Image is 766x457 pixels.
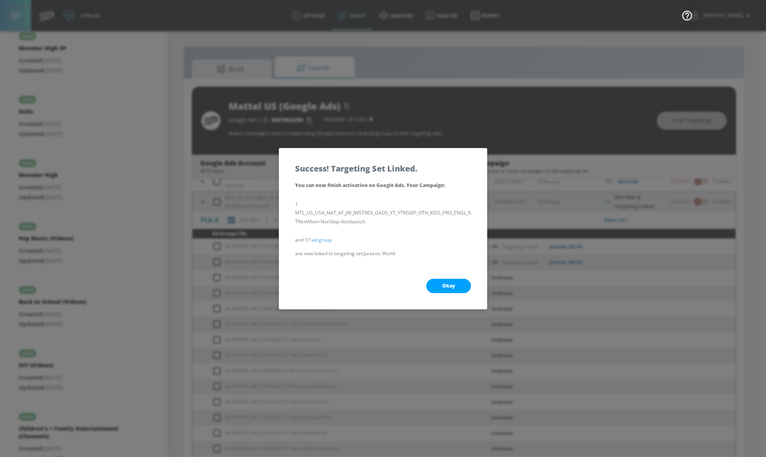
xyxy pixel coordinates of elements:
[676,4,698,26] button: Open Resource Center
[295,181,471,190] p: You can now finish activation on Google Ads. Your Campaign :
[295,200,471,226] li: MTL_US_USA_NAT_AF_JW_JWSTREX_GADS_YT_YTNSKIP_OTH_KIDS_PRO_ENGL_NA_NA_2025_FALL_ZEFR-TRexVillain-N...
[295,236,471,244] p: and 1/1
[295,164,417,173] h5: Success! Targeting Set Linked.
[295,249,471,258] p: are now linked to targeting set: Jurassic World
[426,279,471,293] button: Okay
[312,236,332,243] a: ad group
[442,283,455,289] span: Okay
